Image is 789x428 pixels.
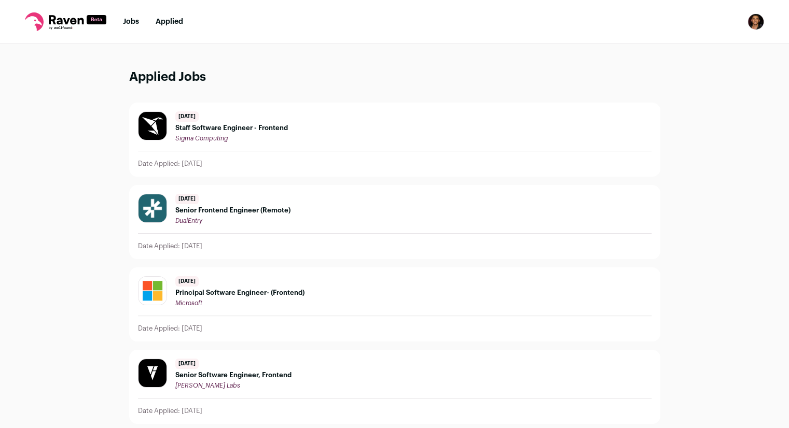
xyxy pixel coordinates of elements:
[175,289,304,297] span: Principal Software Engineer- (Frontend)
[748,13,764,30] button: Open dropdown
[139,359,167,387] img: b3279e0e6460b096a9330fd6a30c85e15ada1bc48e2a0c6c2bfa3ecfbcfa7938.jpg
[175,359,199,369] span: [DATE]
[175,276,199,287] span: [DATE]
[175,194,199,204] span: [DATE]
[138,324,202,333] p: Date Applied: [DATE]
[130,350,660,423] a: [DATE] Senior Software Engineer, Frontend [PERSON_NAME] Labs Date Applied: [DATE]
[138,160,202,168] p: Date Applied: [DATE]
[130,268,660,341] a: [DATE] Principal Software Engineer- (Frontend) Microsoft Date Applied: [DATE]
[175,135,228,141] span: Sigma Computing
[139,277,167,305] img: c786a7b10b07920eb52778d94b98952337776963b9c08eb22d98bc7b89d269e4.jpg
[156,18,183,25] a: Applied
[175,124,288,132] span: Staff Software Engineer - Frontend
[129,69,660,86] h1: Applied Jobs
[175,300,202,306] span: Microsoft
[123,18,139,25] a: Jobs
[748,13,764,30] img: 13363592-medium_jpg
[175,382,240,389] span: [PERSON_NAME] Labs
[175,206,290,215] span: Senior Frontend Engineer (Remote)
[175,218,202,224] span: DualEntry
[130,186,660,259] a: [DATE] Senior Frontend Engineer (Remote) DualEntry Date Applied: [DATE]
[138,407,202,415] p: Date Applied: [DATE]
[130,103,660,176] a: [DATE] Staff Software Engineer - Frontend Sigma Computing Date Applied: [DATE]
[139,112,167,140] img: 546bb2e6e405e9d087ba4c3a3595f20a352fe3b283149e9ace805f1350f0026c.jpg
[138,242,202,250] p: Date Applied: [DATE]
[175,371,292,379] span: Senior Software Engineer, Frontend
[175,111,199,122] span: [DATE]
[139,194,167,222] img: cfda4fbc3b5602cd1f7f14fe559fc154d97e10feefbff850b12616ea924271c7.jpg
